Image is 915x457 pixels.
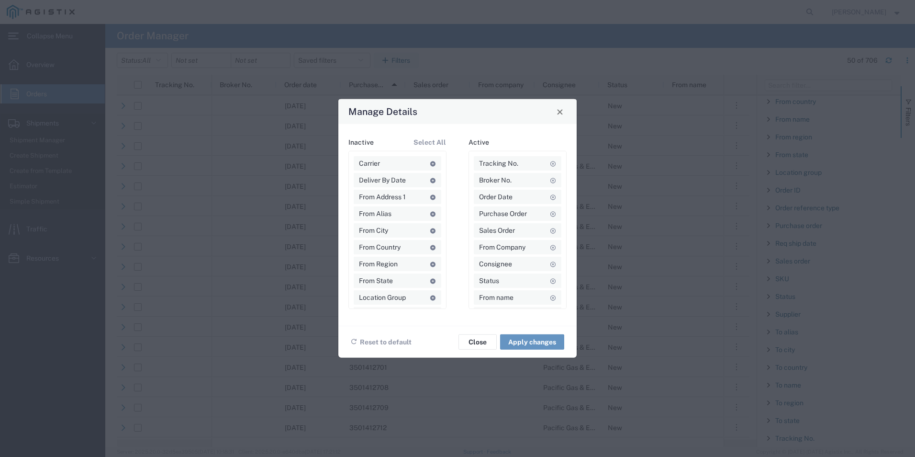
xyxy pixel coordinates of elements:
span: From City [359,223,388,238]
span: Tracking No. [479,156,518,171]
span: From name [479,290,513,305]
h4: Inactive [348,138,374,147]
button: Apply changes [500,334,564,350]
span: Consignee [479,257,512,271]
h4: Manage Details [348,104,417,118]
button: Reset to default [351,333,412,351]
span: Order Date [479,190,513,204]
span: From Company [479,240,525,254]
span: Order Id. [359,307,385,321]
span: To name [479,307,505,321]
span: Carrier [359,156,380,171]
button: Close [553,105,567,118]
span: Broker No. [479,173,512,187]
button: Select All [413,134,446,151]
span: From Region [359,257,398,271]
span: Status [479,274,499,288]
span: Location Group [359,290,406,305]
span: Deliver By Date [359,173,406,187]
h4: Active [469,138,489,147]
span: Purchase Order [479,206,527,221]
button: Close [458,334,497,350]
span: From Address 1 [359,190,406,204]
span: Sales Order [479,223,515,238]
span: From Country [359,240,401,254]
span: From Alias [359,206,391,221]
span: From State [359,274,393,288]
